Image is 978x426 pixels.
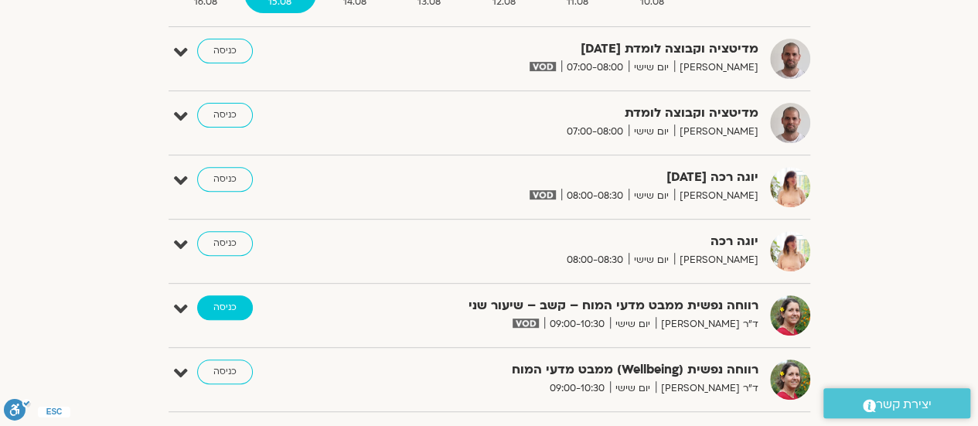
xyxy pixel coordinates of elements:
img: vodicon [530,190,555,199]
span: [PERSON_NAME] [674,188,758,204]
strong: מדיטציה וקבוצה לומדת [380,103,758,124]
span: יום שישי [629,124,674,140]
span: יום שישי [610,380,656,397]
strong: רווחה נפשית (Wellbeing) ממבט מדעי המוח [380,360,758,380]
a: כניסה [197,39,253,63]
span: [PERSON_NAME] [674,252,758,268]
strong: מדיטציה וקבוצה לומדת [DATE] [380,39,758,60]
span: [PERSON_NAME] [674,124,758,140]
span: 09:00-10:30 [544,380,610,397]
a: כניסה [197,360,253,384]
span: יום שישי [629,60,674,76]
span: [PERSON_NAME] [674,60,758,76]
span: יצירת קשר [876,394,932,415]
a: יצירת קשר [823,388,970,418]
a: כניסה [197,295,253,320]
span: יום שישי [629,252,674,268]
strong: יוגה רכה [380,231,758,252]
span: 08:00-08:30 [561,252,629,268]
span: יום שישי [629,188,674,204]
a: כניסה [197,103,253,128]
strong: יוגה רכה [DATE] [380,167,758,188]
img: vodicon [513,319,538,328]
a: כניסה [197,167,253,192]
img: vodicon [530,62,555,71]
span: 07:00-08:00 [561,60,629,76]
strong: רווחה נפשית ממבט מדעי המוח – קשב – שיעור שני [380,295,758,316]
span: 07:00-08:00 [561,124,629,140]
span: ד"ר [PERSON_NAME] [656,380,758,397]
a: כניסה [197,231,253,256]
span: יום שישי [610,316,656,332]
span: 09:00-10:30 [544,316,610,332]
span: 08:00-08:30 [561,188,629,204]
span: ד"ר [PERSON_NAME] [656,316,758,332]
